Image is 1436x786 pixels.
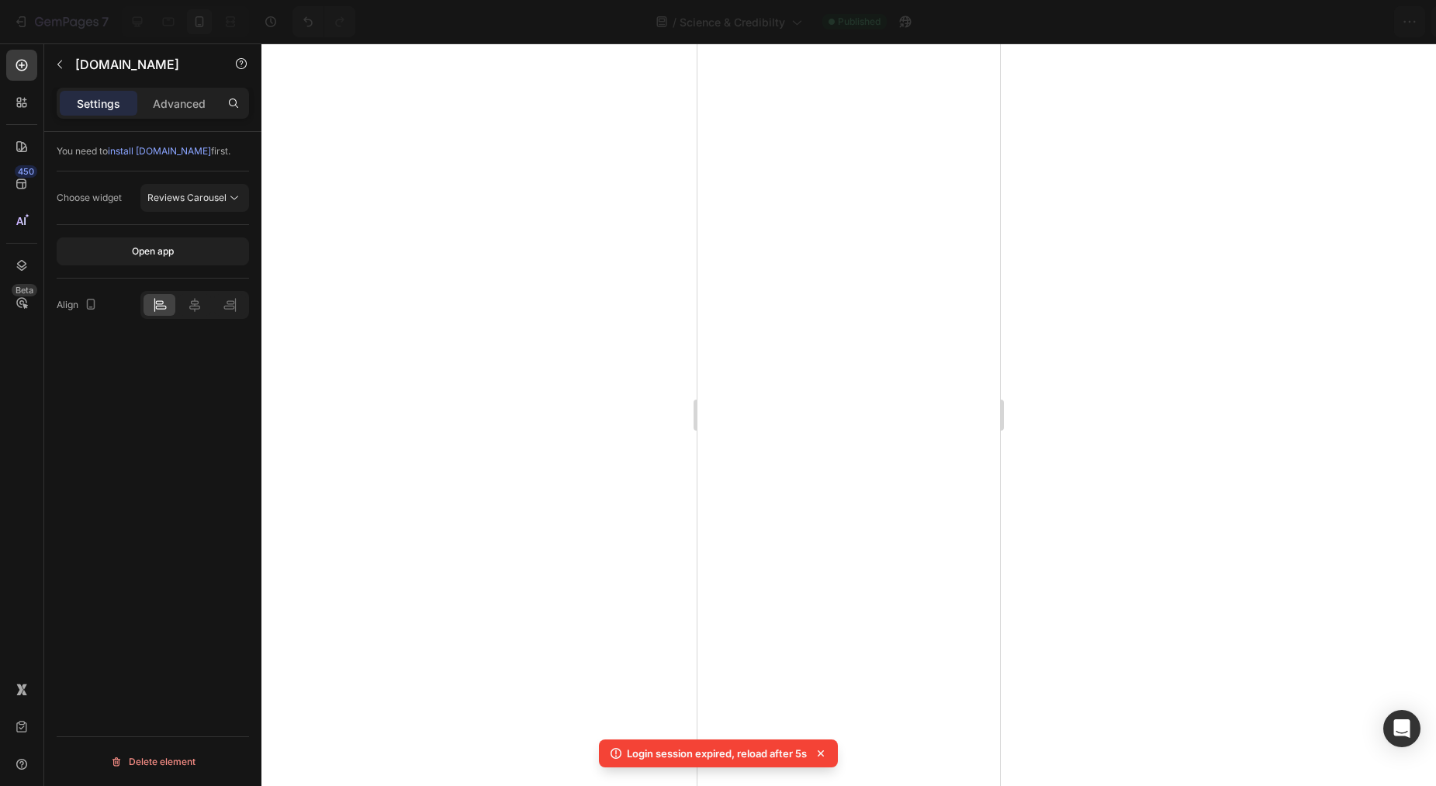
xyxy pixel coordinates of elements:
[140,184,249,212] button: Reviews Carousel
[680,14,785,30] span: Science & Credibilty
[1346,14,1385,30] div: Publish
[292,6,355,37] div: Undo/Redo
[132,244,174,258] div: Open app
[57,144,249,158] div: You need to first.
[1289,16,1314,29] span: Save
[102,12,109,31] p: 7
[153,95,206,112] p: Advanced
[57,750,249,774] button: Delete element
[57,191,122,205] div: Choose widget
[1275,6,1327,37] button: Save
[627,746,807,761] p: Login session expired, reload after 5s
[77,95,120,112] p: Settings
[108,145,211,157] span: install [DOMAIN_NAME]
[147,192,227,203] span: Reviews Carousel
[673,14,676,30] span: /
[110,753,196,771] div: Delete element
[57,237,249,265] button: Open app
[838,15,881,29] span: Published
[1333,6,1398,37] button: Publish
[57,295,100,316] div: Align
[15,165,37,178] div: 450
[12,284,37,296] div: Beta
[697,43,1000,786] iframe: Design area
[6,6,116,37] button: 7
[75,55,207,74] p: Judge.me
[1383,710,1420,747] div: Open Intercom Messenger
